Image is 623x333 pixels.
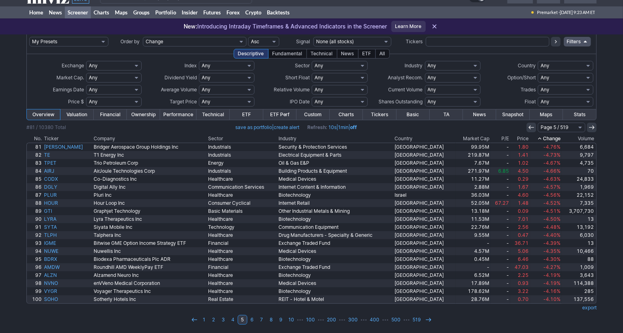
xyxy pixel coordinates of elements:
a: Sotherly Hotels Inc [92,295,207,303]
a: TA [430,109,463,120]
a: Lyra Therapeutics Inc [92,215,207,223]
a: [GEOGRAPHIC_DATA] [393,199,456,207]
a: Performance [160,109,196,120]
a: 2.56 [510,223,530,231]
a: T1 Energy Inc [92,151,207,159]
a: - [491,295,510,303]
a: 10,466 [562,247,596,255]
span: -4.19% [543,280,561,286]
a: 83 [27,159,43,167]
a: Ownership [127,109,160,120]
a: ETF Perf [263,109,296,120]
a: Backtests [264,6,292,18]
a: Digital Ally Inc [92,183,207,191]
a: 13.18M [456,207,491,215]
span: 0.93 [518,280,529,286]
a: SOHO [43,295,92,303]
a: Healthcare [207,279,277,287]
div: News [337,49,359,59]
a: NVNO [43,279,92,287]
a: Co-Diagnostics Inc [92,175,207,183]
a: enVVeno Medical Corporation [92,279,207,287]
span: -4.40% [543,232,561,238]
a: 219.87M [456,151,491,159]
a: - [491,287,510,295]
a: 84 [27,167,43,175]
span: 4.50 [518,168,529,174]
a: 88 [562,255,596,263]
span: -4.16% [543,288,561,294]
a: Maps [112,6,130,18]
a: 85 [27,175,43,183]
a: REIT - Hotel & Motel [277,295,394,303]
a: 100 [27,295,43,303]
a: -4.73% [530,151,562,159]
a: Industrials [207,167,277,175]
a: [GEOGRAPHIC_DATA] [393,231,456,239]
a: [GEOGRAPHIC_DATA] [393,271,456,279]
a: 2.25 [510,271,530,279]
a: 5.06 [510,247,530,255]
a: 1,009 [562,263,596,271]
a: [PERSON_NAME] [43,143,92,151]
a: -4.63% [530,175,562,183]
a: -4.50% [530,215,562,223]
a: 13,192 [562,223,596,231]
a: off [351,124,357,130]
a: -4.39% [530,239,562,247]
span: -4.39% [543,240,561,246]
a: Biotechnology [277,271,394,279]
a: -4.48% [530,223,562,231]
span: -4.27% [543,264,561,270]
a: 3.22 [510,287,530,295]
a: Healthcare [207,191,277,199]
a: Tickers [363,109,396,120]
a: - [491,143,510,151]
a: 36.71 [510,239,530,247]
a: Alzamend Neuro Inc [92,271,207,279]
a: 3,707,730 [562,207,596,215]
a: 4.60 [510,191,530,199]
a: [GEOGRAPHIC_DATA] [393,167,456,175]
a: - [491,223,510,231]
a: Home [26,6,46,18]
a: Internet Retail [277,199,394,207]
a: 70 [562,167,596,175]
a: 6.46 [510,255,530,263]
a: IGME [43,239,92,247]
a: 114,388 [562,279,596,287]
a: Groups [130,6,152,18]
a: 1,969 [562,183,596,191]
a: Roundhill AMD WeeklyPay ETF [92,263,207,271]
a: Maps [530,109,563,120]
a: -4.52% [530,199,562,207]
a: Internet Content & Information [277,183,394,191]
a: - [491,255,510,263]
a: 6.85 [491,167,510,175]
a: 0.47 [510,231,530,239]
a: Futures [200,6,224,18]
a: Voyager Therapeutics Inc [92,287,207,295]
a: [GEOGRAPHIC_DATA] [393,175,456,183]
a: save as portfolio [236,124,272,130]
span: 67.27 [495,200,509,206]
span: 3.22 [518,288,529,294]
a: 1.48 [510,199,530,207]
a: TLPH [43,231,92,239]
a: Bridger Aerospace Group Holdings Inc [92,143,207,151]
a: [GEOGRAPHIC_DATA] [393,207,456,215]
a: [GEOGRAPHIC_DATA] [393,247,456,255]
a: 4.50 [510,167,530,175]
a: Industrials [207,151,277,159]
a: Electrical Equipment & Parts [277,151,394,159]
div: Fundamental [268,49,307,59]
a: Graphjet Technology [92,207,207,215]
a: Israel [393,191,456,199]
span: 1.41 [518,152,529,158]
a: Communication Equipment [277,223,394,231]
a: 13 [562,239,596,247]
a: 6.52M [456,271,491,279]
a: Financial [207,263,277,271]
a: 0.45M [456,255,491,263]
a: - [491,263,510,271]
